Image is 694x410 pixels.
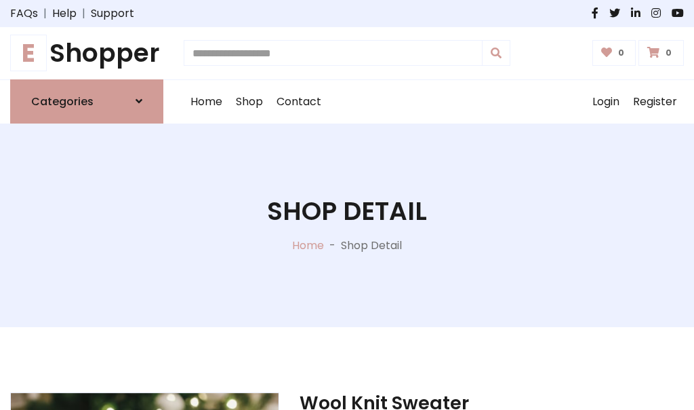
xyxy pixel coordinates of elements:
span: 0 [662,47,675,59]
h1: Shop Detail [267,196,427,227]
a: Contact [270,80,328,124]
span: | [77,5,91,22]
a: Help [52,5,77,22]
a: 0 [592,40,636,66]
a: FAQs [10,5,38,22]
h1: Shopper [10,38,163,69]
p: - [324,238,341,254]
a: Login [586,80,626,124]
h6: Categories [31,95,94,108]
a: Shop [229,80,270,124]
a: 0 [638,40,684,66]
a: EShopper [10,38,163,69]
a: Register [626,80,684,124]
a: Categories [10,79,163,124]
a: Home [292,238,324,253]
span: E [10,35,47,71]
p: Shop Detail [341,238,402,254]
a: Home [184,80,229,124]
span: 0 [615,47,628,59]
span: | [38,5,52,22]
a: Support [91,5,134,22]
